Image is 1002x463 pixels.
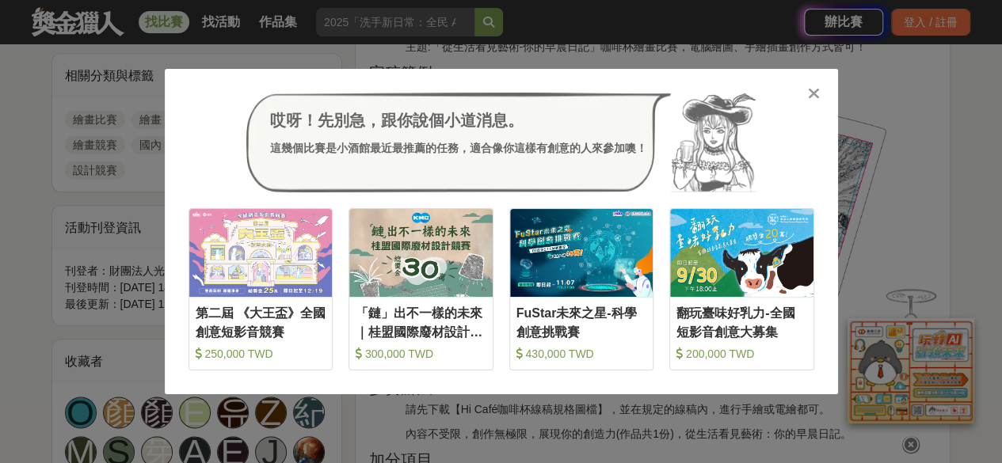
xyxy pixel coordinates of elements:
div: 300,000 TWD [356,346,486,362]
a: Cover ImageFuStar未來之星-科學創意挑戰賽 430,000 TWD [509,208,654,370]
img: Avatar [671,93,756,192]
div: 250,000 TWD [196,346,326,362]
div: 翻玩臺味好乳力-全國短影音創意大募集 [676,304,807,340]
div: 200,000 TWD [676,346,807,362]
div: 「鏈」出不一樣的未來｜桂盟國際廢材設計競賽 [356,304,486,340]
img: Cover Image [510,209,653,297]
img: Cover Image [189,209,333,297]
div: 430,000 TWD [516,346,647,362]
div: 這幾個比賽是小酒館最近最推薦的任務，適合像你這樣有創意的人來參加噢！ [270,140,647,157]
div: 哎呀！先別急，跟你說個小道消息。 [270,108,647,132]
img: Cover Image [349,209,493,297]
a: Cover Image「鏈」出不一樣的未來｜桂盟國際廢材設計競賽 300,000 TWD [349,208,493,370]
a: Cover Image翻玩臺味好乳力-全國短影音創意大募集 200,000 TWD [669,208,814,370]
div: 第二屆 《大王盃》全國創意短影音競賽 [196,304,326,340]
img: Cover Image [670,209,813,297]
div: FuStar未來之星-科學創意挑戰賽 [516,304,647,340]
a: Cover Image第二屆 《大王盃》全國創意短影音競賽 250,000 TWD [189,208,333,370]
